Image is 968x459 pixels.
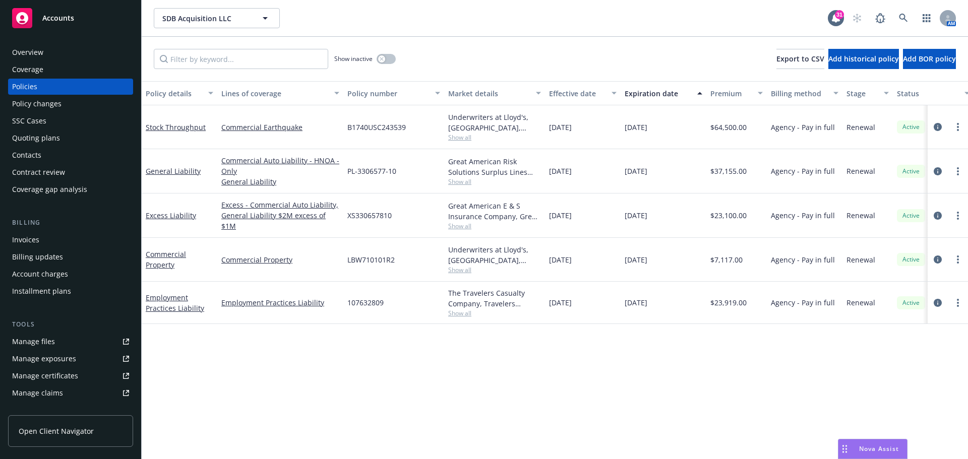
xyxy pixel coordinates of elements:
[146,88,202,99] div: Policy details
[952,165,964,177] a: more
[771,166,835,176] span: Agency - Pay in full
[903,49,956,69] button: Add BOR policy
[12,232,39,248] div: Invoices
[448,177,541,186] span: Show all
[893,8,914,28] a: Search
[846,210,875,221] span: Renewal
[347,88,429,99] div: Policy number
[448,244,541,266] div: Underwriters at Lloyd's, [GEOGRAPHIC_DATA], [PERSON_NAME] of London, Burns & [PERSON_NAME]
[767,81,842,105] button: Billing method
[901,211,921,220] span: Active
[12,147,41,163] div: Contacts
[771,297,835,308] span: Agency - Pay in full
[621,81,706,105] button: Expiration date
[846,297,875,308] span: Renewal
[8,218,133,228] div: Billing
[771,210,835,221] span: Agency - Pay in full
[917,8,937,28] a: Switch app
[448,309,541,317] span: Show all
[8,402,133,418] a: Manage BORs
[448,222,541,230] span: Show all
[776,54,824,63] span: Export to CSV
[549,297,572,308] span: [DATE]
[8,249,133,265] a: Billing updates
[8,181,133,198] a: Coverage gap analysis
[710,88,752,99] div: Premium
[932,210,944,222] a: circleInformation
[838,439,851,458] div: Drag to move
[710,254,743,265] span: $7,117.00
[710,122,747,133] span: $64,500.00
[8,61,133,78] a: Coverage
[12,249,63,265] div: Billing updates
[12,130,60,146] div: Quoting plans
[828,49,899,69] button: Add historical policy
[448,88,530,99] div: Market details
[448,112,541,133] div: Underwriters at Lloyd's, [GEOGRAPHIC_DATA], [PERSON_NAME] of [GEOGRAPHIC_DATA], RT Specialty Insu...
[221,155,339,176] a: Commercial Auto Liability - HNOA - Only
[12,402,59,418] div: Manage BORs
[549,88,606,99] div: Effective date
[12,181,87,198] div: Coverage gap analysis
[932,121,944,133] a: circleInformation
[932,253,944,266] a: circleInformation
[838,439,907,459] button: Nova Assist
[142,81,217,105] button: Policy details
[8,232,133,248] a: Invoices
[870,8,890,28] a: Report a Bug
[901,122,921,132] span: Active
[8,79,133,95] a: Policies
[8,147,133,163] a: Contacts
[710,210,747,221] span: $23,100.00
[828,54,899,63] span: Add historical policy
[625,210,647,221] span: [DATE]
[12,113,46,129] div: SSC Cases
[706,81,767,105] button: Premium
[846,122,875,133] span: Renewal
[12,44,43,60] div: Overview
[8,351,133,367] a: Manage exposures
[448,266,541,274] span: Show all
[146,211,196,220] a: Excess Liability
[12,385,63,401] div: Manage claims
[154,49,328,69] input: Filter by keyword...
[217,81,343,105] button: Lines of coverage
[625,297,647,308] span: [DATE]
[932,297,944,309] a: circleInformation
[19,426,94,436] span: Open Client Navigator
[549,122,572,133] span: [DATE]
[12,368,78,384] div: Manage certificates
[146,122,206,132] a: Stock Throughput
[545,81,621,105] button: Effective date
[12,351,76,367] div: Manage exposures
[952,297,964,309] a: more
[154,8,280,28] button: SDB Acquisition LLC
[847,8,867,28] a: Start snowing
[347,166,396,176] span: PL-3306577-10
[846,166,875,176] span: Renewal
[625,166,647,176] span: [DATE]
[952,121,964,133] a: more
[625,254,647,265] span: [DATE]
[549,254,572,265] span: [DATE]
[952,253,964,266] a: more
[146,166,201,176] a: General Liability
[347,122,406,133] span: B1740USC243539
[221,297,339,308] a: Employment Practices Liability
[8,368,133,384] a: Manage certificates
[8,113,133,129] a: SSC Cases
[221,176,339,187] a: General Liability
[12,96,62,112] div: Policy changes
[221,200,339,231] a: Excess - Commercial Auto Liability, General Liability $2M excess of $1M
[771,254,835,265] span: Agency - Pay in full
[771,122,835,133] span: Agency - Pay in full
[842,81,893,105] button: Stage
[710,166,747,176] span: $37,155.00
[897,88,958,99] div: Status
[8,96,133,112] a: Policy changes
[221,88,328,99] div: Lines of coverage
[347,254,395,265] span: LBW710101R2
[835,10,844,19] div: 31
[146,249,186,270] a: Commercial Property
